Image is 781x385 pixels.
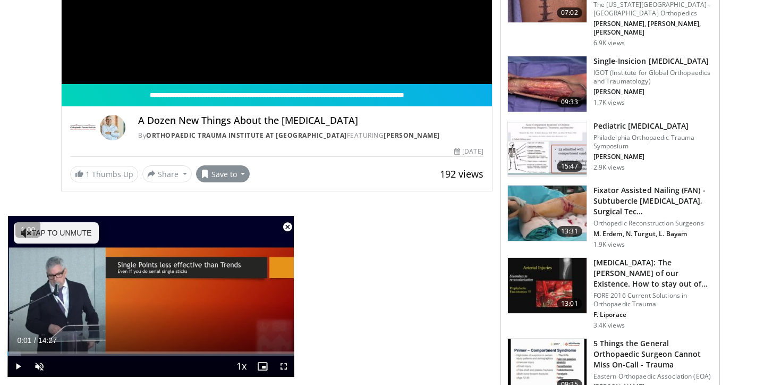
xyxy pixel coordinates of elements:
button: Share [142,165,192,182]
h3: Pediatric [MEDICAL_DATA] [593,121,713,131]
p: Philadelphia Orthopaedic Trauma Symposium [593,133,713,150]
p: F. Liporace [593,311,713,319]
p: [PERSON_NAME], [PERSON_NAME], [PERSON_NAME] [593,20,713,37]
a: 13:31 Fixator Assisted Nailing (FAN) - Subtubercle [MEDICAL_DATA], Surgical Tec… Orthopedic Recon... [507,185,713,249]
p: IGOT (Institute for Global Orthopaedics and Traumatology) [593,69,713,86]
h3: Single-Insicion [MEDICAL_DATA] [593,56,713,66]
span: 07:02 [557,7,582,18]
p: 2.9K views [593,163,625,172]
button: Unmute [29,356,50,377]
a: 15:47 Pediatric [MEDICAL_DATA] Philadelphia Orthopaedic Trauma Symposium [PERSON_NAME] 2.9K views [507,121,713,177]
p: [PERSON_NAME] [593,88,713,96]
span: 14:27 [38,336,57,345]
h3: 5 Things the General Orthopaedic Surgeon Cannot Miss On-Call - Trauma [593,338,713,370]
span: 0:01 [17,336,31,345]
h3: [MEDICAL_DATA]: The [PERSON_NAME] of our Existence. How to stay out of… [593,257,713,289]
p: Eastern Orthopaedic Association (EOA) [593,372,713,381]
span: 192 views [440,168,483,180]
p: FORE 2016 Current Solutions in Orthopaedic Trauma [593,291,713,308]
img: Avatar [100,115,125,140]
button: Playback Rate [231,356,252,377]
button: Close [277,216,298,238]
span: 15:47 [557,161,582,172]
img: 07578182-0862-46ce-a5eb-fb94b00da5d8.150x105_q85_crop-smart_upscale.jpg [508,258,587,313]
video-js: Video Player [7,216,294,378]
button: Save to [196,165,250,182]
img: 9a421967-a875-4fb4-aa2f-1ffe3d472be9.150x105_q85_crop-smart_upscale.jpg [508,121,587,177]
a: 13:01 [MEDICAL_DATA]: The [PERSON_NAME] of our Existence. How to stay out of… FORE 2016 Current S... [507,257,713,330]
p: Orthopedic Reconstruction Surgeons [593,219,713,228]
a: [PERSON_NAME] [384,131,440,140]
a: 09:33 Single-Insicion [MEDICAL_DATA] IGOT (Institute for Global Orthopaedics and Traumatology) [P... [507,56,713,112]
span: 09:33 [557,97,582,107]
img: e071edbb-ea24-493e-93e4-473a830f7230.150x105_q85_crop-smart_upscale.jpg [508,186,587,241]
div: By FEATURING [138,131,483,140]
p: 3.4K views [593,321,625,330]
button: Tap to unmute [14,222,99,244]
img: 6b704a18-9e3e-4419-8ff8-513de65f434c.150x105_q85_crop-smart_upscale.jpg [508,56,587,112]
p: 1.7K views [593,98,625,107]
img: Orthopaedic Trauma Institute at UCSF [70,115,96,140]
div: Progress Bar [7,351,294,356]
button: Enable picture-in-picture mode [252,356,273,377]
p: 6.9K views [593,39,625,47]
a: Orthopaedic Trauma Institute at [GEOGRAPHIC_DATA] [146,131,347,140]
button: Fullscreen [273,356,294,377]
p: M. Erdem, N. Turgut, L. Bayam [593,230,713,238]
p: The [US_STATE][GEOGRAPHIC_DATA] - [GEOGRAPHIC_DATA] Orthopedics [593,1,713,18]
button: Play [7,356,29,377]
span: 13:01 [557,298,582,309]
h4: A Dozen New Things About the [MEDICAL_DATA] [138,115,483,127]
span: / [34,336,36,345]
span: 13:31 [557,226,582,237]
span: 1 [86,169,90,179]
div: [DATE] [454,147,483,156]
p: [PERSON_NAME] [593,153,713,161]
a: 1 Thumbs Up [70,166,138,182]
p: 1.9K views [593,240,625,249]
h3: Fixator Assisted Nailing (FAN) - Subtubercle [MEDICAL_DATA], Surgical Tec… [593,185,713,217]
